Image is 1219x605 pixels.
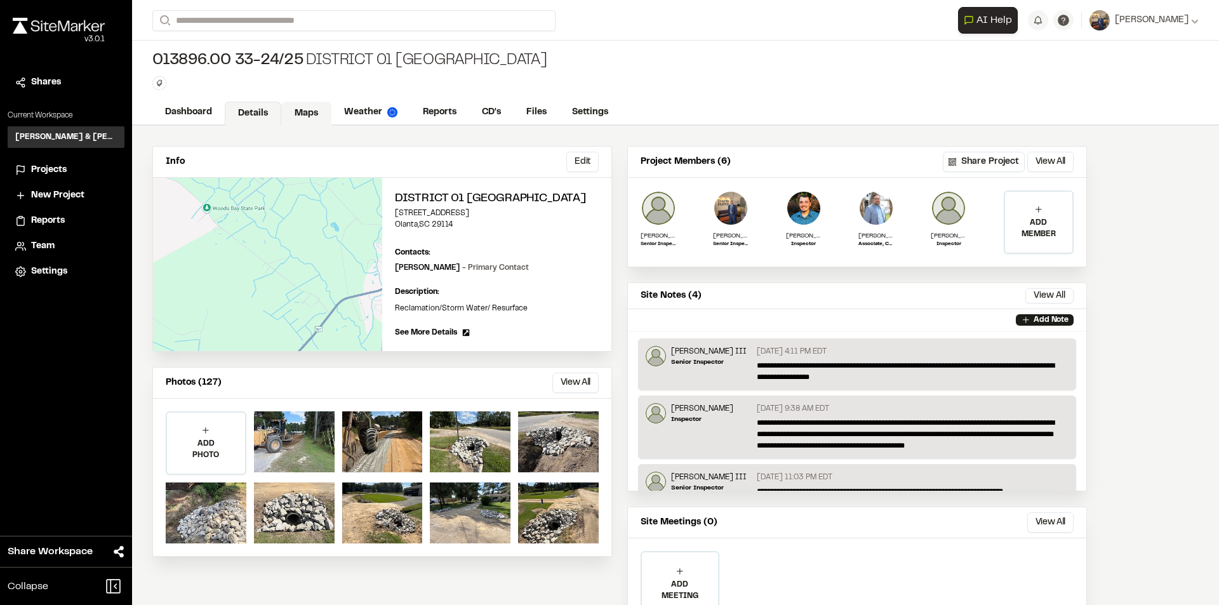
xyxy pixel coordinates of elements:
span: - Primary Contact [462,265,529,271]
span: Collapse [8,579,48,594]
a: Projects [15,163,117,177]
p: Inspector [931,241,966,248]
p: Info [166,155,185,169]
a: Team [15,239,117,253]
img: J. Mike Simpson Jr., PE, PMP [858,190,894,226]
img: Phillip Harrington [786,190,822,226]
p: [PERSON_NAME] [671,403,733,415]
button: View All [1027,512,1074,533]
p: [PERSON_NAME] [PERSON_NAME], PE, PMP [858,231,894,241]
a: Settings [15,265,117,279]
p: Olanta , SC 29114 [395,219,599,230]
p: [PERSON_NAME] III [671,472,747,483]
span: See More Details [395,327,457,338]
h3: [PERSON_NAME] & [PERSON_NAME] Inc. [15,131,117,143]
a: Dashboard [152,100,225,124]
a: CD's [469,100,514,124]
a: New Project [15,189,117,203]
p: Inspector [786,241,822,248]
p: Site Notes (4) [641,289,702,303]
a: Details [225,102,281,126]
p: Reclamation/Storm Water/ Resurface [395,303,599,314]
a: Weather [331,100,410,124]
span: 013896.00 33-24/25 [152,51,303,71]
span: Reports [31,214,65,228]
button: [PERSON_NAME] [1089,10,1199,30]
p: [DATE] 11:03 PM EDT [757,472,832,483]
span: New Project [31,189,84,203]
img: Glenn David Smoak III [646,472,666,492]
button: Open AI Assistant [958,7,1018,34]
p: Add Note [1034,314,1069,326]
p: ADD MEETING [642,579,718,602]
p: Associate, CEI [858,241,894,248]
p: [PERSON_NAME] [931,231,966,241]
p: Senior Inspector [671,357,747,367]
p: [PERSON_NAME] [713,231,749,241]
div: District 01 [GEOGRAPHIC_DATA] [152,51,547,71]
p: Photos (127) [166,376,222,390]
p: [PERSON_NAME] III [641,231,676,241]
span: Team [31,239,55,253]
a: Settings [559,100,621,124]
p: [DATE] 4:11 PM EDT [757,346,827,357]
a: Reports [15,214,117,228]
img: Jeb Crews [646,403,666,423]
button: View All [1027,152,1074,172]
a: Files [514,100,559,124]
span: Share Workspace [8,544,93,559]
p: [PERSON_NAME] [395,262,529,274]
p: Contacts: [395,247,430,258]
p: [STREET_ADDRESS] [395,208,599,219]
p: Project Members (6) [641,155,731,169]
p: Current Workspace [8,110,124,121]
img: David W Hyatt [713,190,749,226]
p: Senior Inspector [671,483,747,493]
p: Inspector [671,415,733,424]
div: Open AI Assistant [958,7,1023,34]
h2: District 01 [GEOGRAPHIC_DATA] [395,190,599,208]
p: Description: [395,286,599,298]
a: Reports [410,100,469,124]
p: ADD PHOTO [167,438,245,461]
img: Glenn David Smoak III [641,190,676,226]
button: Share Project [943,152,1025,172]
span: AI Help [976,13,1012,28]
button: View All [552,373,599,393]
img: Glenn David Smoak III [646,346,666,366]
a: Maps [281,102,331,126]
p: [DATE] 9:38 AM EDT [757,403,829,415]
span: Settings [31,265,67,279]
img: precipai.png [387,107,397,117]
button: Search [152,10,175,31]
img: Jeb Crews [931,190,966,226]
span: Projects [31,163,67,177]
img: User [1089,10,1110,30]
button: Edit [566,152,599,172]
div: Oh geez...please don't... [13,34,105,45]
span: Shares [31,76,61,90]
p: Senior Inspector [713,241,749,248]
button: View All [1025,288,1074,303]
p: ADD MEMBER [1005,217,1072,240]
span: [PERSON_NAME] [1115,13,1189,27]
p: [PERSON_NAME] III [671,346,747,357]
button: Edit Tags [152,76,166,90]
a: Shares [15,76,117,90]
p: Site Meetings (0) [641,515,717,529]
p: Senior Inspector [641,241,676,248]
p: [PERSON_NAME] [786,231,822,241]
img: rebrand.png [13,18,105,34]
